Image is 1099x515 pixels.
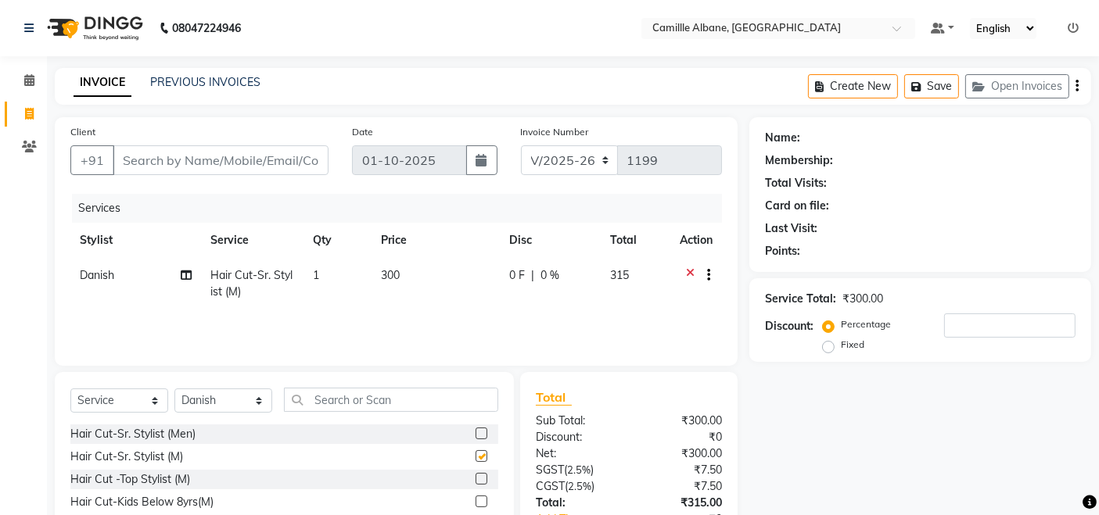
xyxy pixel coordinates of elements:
th: Qty [303,223,372,258]
a: PREVIOUS INVOICES [150,75,260,89]
img: logo [40,6,147,50]
button: +91 [70,145,114,175]
div: Hair Cut-Sr. Stylist (M) [70,449,183,465]
div: Service Total: [765,291,836,307]
div: Last Visit: [765,220,817,237]
th: Service [201,223,303,258]
div: ( ) [524,478,629,495]
th: Total [601,223,671,258]
div: Card on file: [765,198,829,214]
div: Sub Total: [524,413,629,429]
span: 2.5% [567,463,591,476]
span: 0 % [541,267,559,284]
a: INVOICE [74,69,131,97]
span: Hair Cut-Sr. Stylist (M) [210,268,293,299]
span: 0 F [509,267,525,284]
div: ₹300.00 [629,445,734,462]
div: ₹315.00 [629,495,734,511]
div: ₹300.00 [629,413,734,429]
div: ₹300.00 [842,291,883,307]
div: Discount: [765,318,813,334]
div: Membership: [765,152,833,169]
span: CGST [536,479,565,493]
span: 315 [610,268,629,282]
label: Invoice Number [521,125,589,139]
label: Date [352,125,373,139]
th: Disc [500,223,601,258]
div: Services [72,194,734,223]
div: Name: [765,130,800,146]
div: Hair Cut-Sr. Stylist (Men) [70,426,196,442]
input: Search or Scan [284,388,498,412]
input: Search by Name/Mobile/Email/Code [113,145,329,175]
span: 2.5% [568,480,591,492]
div: ( ) [524,462,629,478]
div: Hair Cut-Kids Below 8yrs(M) [70,494,214,510]
th: Stylist [70,223,201,258]
span: Danish [80,268,114,282]
span: 1 [313,268,319,282]
b: 08047224946 [172,6,241,50]
div: ₹0 [629,429,734,445]
div: Discount: [524,429,629,445]
label: Fixed [841,338,864,352]
span: | [531,267,534,284]
label: Percentage [841,317,891,331]
th: Price [372,223,500,258]
div: ₹7.50 [629,478,734,495]
div: ₹7.50 [629,462,734,478]
label: Client [70,125,95,139]
div: Total: [524,495,629,511]
button: Create New [808,74,898,98]
button: Open Invoices [965,74,1069,98]
th: Action [670,223,722,258]
div: Hair Cut -Top Stylist (M) [70,471,190,488]
div: Total Visits: [765,175,827,191]
button: Save [904,74,959,98]
div: Points: [765,243,800,259]
div: Net: [524,445,629,462]
span: 300 [381,268,400,282]
span: SGST [536,463,564,477]
span: Total [536,389,572,406]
